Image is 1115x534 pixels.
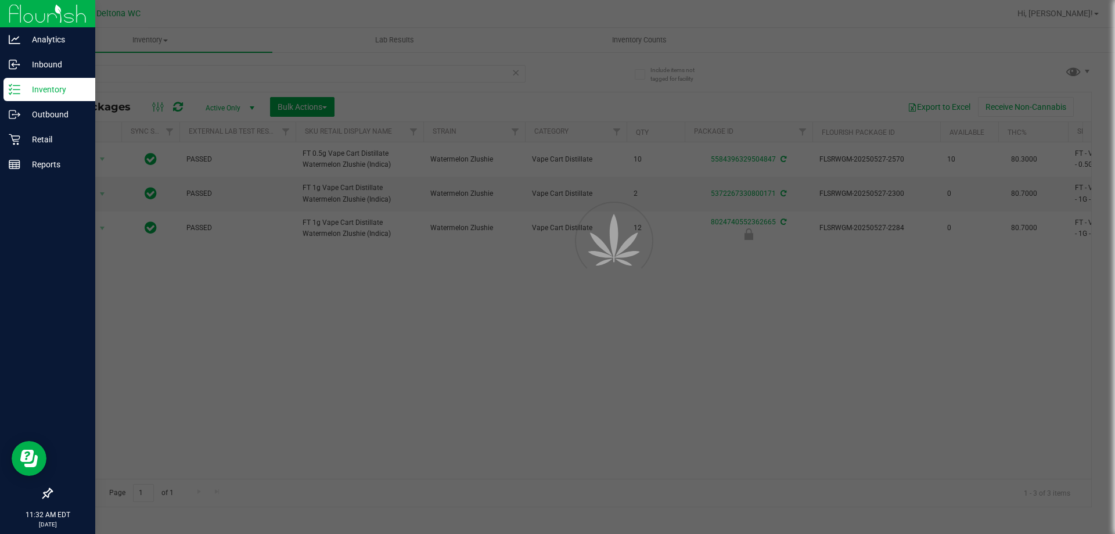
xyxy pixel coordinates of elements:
[5,510,90,520] p: 11:32 AM EDT
[20,157,90,171] p: Reports
[9,34,20,45] inline-svg: Analytics
[5,520,90,529] p: [DATE]
[20,33,90,46] p: Analytics
[20,83,90,96] p: Inventory
[9,59,20,70] inline-svg: Inbound
[9,159,20,170] inline-svg: Reports
[20,58,90,71] p: Inbound
[20,107,90,121] p: Outbound
[9,84,20,95] inline-svg: Inventory
[20,132,90,146] p: Retail
[12,441,46,476] iframe: Resource center
[9,134,20,145] inline-svg: Retail
[9,109,20,120] inline-svg: Outbound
